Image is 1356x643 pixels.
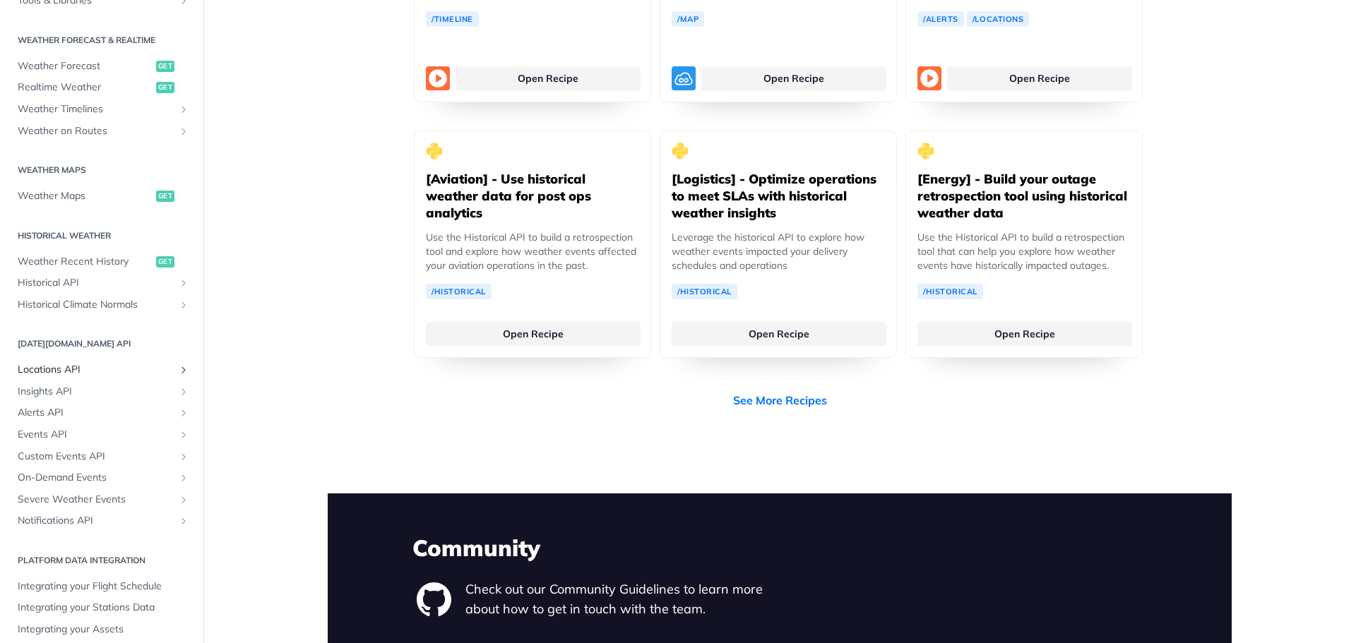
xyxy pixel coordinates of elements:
[18,493,174,507] span: Severe Weather Events
[11,576,193,597] a: Integrating your Flight Schedule
[178,451,189,462] button: Show subpages for Custom Events API
[917,230,1131,272] p: Use the Historical API to build a retrospection tool that can help you explore how weather events...
[18,450,174,464] span: Custom Events API
[18,276,174,290] span: Historical API
[11,424,193,445] a: Events APIShow subpages for Events API
[672,171,885,222] h5: [Logistics] - Optimize operations to meet SLAs with historical weather insights
[426,171,639,222] h5: [Aviation] - Use historical weather data for post ops analytics
[18,623,189,637] span: Integrating your Assets
[18,363,174,377] span: Locations API
[412,532,1147,563] h3: Community
[18,124,174,138] span: Weather on Routes
[672,11,704,27] a: /Map
[11,597,193,618] a: Integrating your Stations Data
[426,11,479,27] a: /Timeline
[178,104,189,115] button: Show subpages for Weather Timelines
[11,294,193,316] a: Historical Climate NormalsShow subpages for Historical Climate Normals
[11,272,193,294] a: Historical APIShow subpages for Historical API
[178,515,189,527] button: Show subpages for Notifications API
[11,186,193,207] a: Weather Mapsget
[18,298,174,312] span: Historical Climate Normals
[967,11,1030,27] a: /Locations
[178,364,189,375] button: Show subpages for Locations API
[18,428,174,442] span: Events API
[11,164,193,176] h2: Weather Maps
[11,77,193,98] a: Realtime Weatherget
[178,126,189,137] button: Show subpages for Weather on Routes
[11,99,193,120] a: Weather TimelinesShow subpages for Weather Timelines
[917,11,964,27] a: /Alerts
[947,66,1132,90] a: Open Recipe
[11,359,193,380] a: Locations APIShow subpages for Locations API
[426,322,641,346] a: Open Recipe
[426,230,639,272] p: Use the Historical API to build a retrospection tool and explore how weather events affected your...
[18,601,189,615] span: Integrating your Stations Data
[18,471,174,485] span: On-Demand Events
[733,392,827,409] a: See More Recipes
[917,322,1132,346] a: Open Recipe
[18,255,153,269] span: Weather Recent History
[917,284,983,299] a: /Historical
[156,82,174,93] span: get
[178,472,189,483] button: Show subpages for On-Demand Events
[456,66,641,90] a: Open Recipe
[701,66,886,90] a: Open Recipe
[11,381,193,402] a: Insights APIShow subpages for Insights API
[11,510,193,531] a: Notifications APIShow subpages for Notifications API
[11,554,193,567] h2: Platform DATA integration
[18,59,153,73] span: Weather Forecast
[11,619,193,640] a: Integrating your Assets
[178,386,189,397] button: Show subpages for Insights API
[178,407,189,419] button: Show subpages for Alerts API
[18,385,174,399] span: Insights API
[11,251,193,272] a: Weather Recent Historyget
[18,189,153,203] span: Weather Maps
[11,402,193,423] a: Alerts APIShow subpages for Alerts API
[178,277,189,289] button: Show subpages for Historical API
[11,229,193,242] h2: Historical Weather
[18,579,189,594] span: Integrating your Flight Schedule
[11,56,193,77] a: Weather Forecastget
[156,191,174,202] span: get
[156,256,174,268] span: get
[18,406,174,420] span: Alerts API
[11,446,193,467] a: Custom Events APIShow subpages for Custom Events API
[917,171,1131,222] h5: [Energy] - Build your outage retrospection tool using historical weather data
[11,34,193,47] h2: Weather Forecast & realtime
[18,80,153,95] span: Realtime Weather
[156,61,174,72] span: get
[11,467,193,488] a: On-Demand EventsShow subpages for On-Demand Events
[178,299,189,311] button: Show subpages for Historical Climate Normals
[178,494,189,505] button: Show subpages for Severe Weather Events
[465,579,780,619] p: Check out our Community Guidelines to learn more about how to get in touch with the team.
[426,284,492,299] a: /Historical
[11,489,193,510] a: Severe Weather EventsShow subpages for Severe Weather Events
[11,121,193,142] a: Weather on RoutesShow subpages for Weather on Routes
[178,429,189,440] button: Show subpages for Events API
[672,230,885,272] p: Leverage the historical API to explore how weather events impacted your delivery schedules and op...
[11,337,193,350] h2: [DATE][DOMAIN_NAME] API
[672,322,886,346] a: Open Recipe
[18,514,174,528] span: Notifications API
[18,102,174,116] span: Weather Timelines
[672,284,737,299] a: /Historical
